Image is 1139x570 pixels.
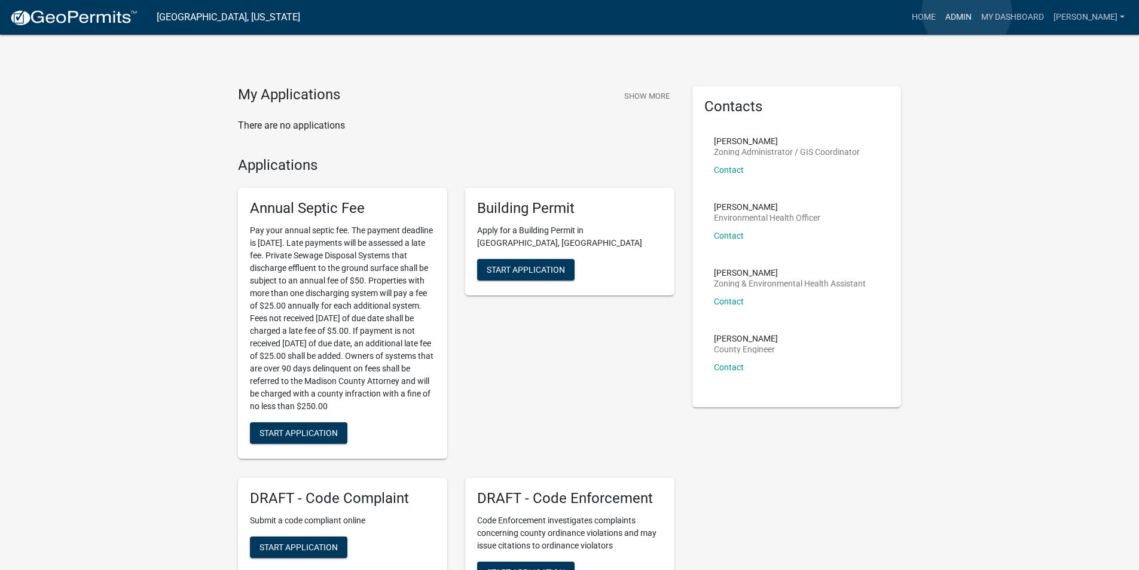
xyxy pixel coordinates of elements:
[714,137,860,145] p: [PERSON_NAME]
[714,279,866,288] p: Zoning & Environmental Health Assistant
[714,165,744,175] a: Contact
[259,542,338,551] span: Start Application
[259,428,338,438] span: Start Application
[714,203,820,211] p: [PERSON_NAME]
[250,514,435,527] p: Submit a code compliant online
[1049,6,1129,29] a: [PERSON_NAME]
[477,259,575,281] button: Start Application
[714,269,866,277] p: [PERSON_NAME]
[714,334,778,343] p: [PERSON_NAME]
[477,490,662,507] h5: DRAFT - Code Enforcement
[714,148,860,156] p: Zoning Administrator / GIS Coordinator
[477,514,662,552] p: Code Enforcement investigates complaints concerning county ordinance violations and may issue cit...
[477,200,662,217] h5: Building Permit
[714,214,820,222] p: Environmental Health Officer
[714,362,744,372] a: Contact
[250,422,347,444] button: Start Application
[487,265,565,275] span: Start Application
[157,7,300,28] a: [GEOGRAPHIC_DATA], [US_STATE]
[238,86,340,104] h4: My Applications
[619,86,674,106] button: Show More
[714,345,778,353] p: County Engineer
[250,537,347,558] button: Start Application
[238,118,674,133] p: There are no applications
[238,157,674,174] h4: Applications
[940,6,976,29] a: Admin
[250,490,435,507] h5: DRAFT - Code Complaint
[907,6,940,29] a: Home
[714,231,744,240] a: Contact
[477,224,662,249] p: Apply for a Building Permit in [GEOGRAPHIC_DATA], [GEOGRAPHIC_DATA]
[250,224,435,413] p: Pay your annual septic fee. The payment deadline is [DATE]. Late payments will be assessed a late...
[250,200,435,217] h5: Annual Septic Fee
[714,297,744,306] a: Contact
[976,6,1049,29] a: My Dashboard
[704,98,890,115] h5: Contacts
